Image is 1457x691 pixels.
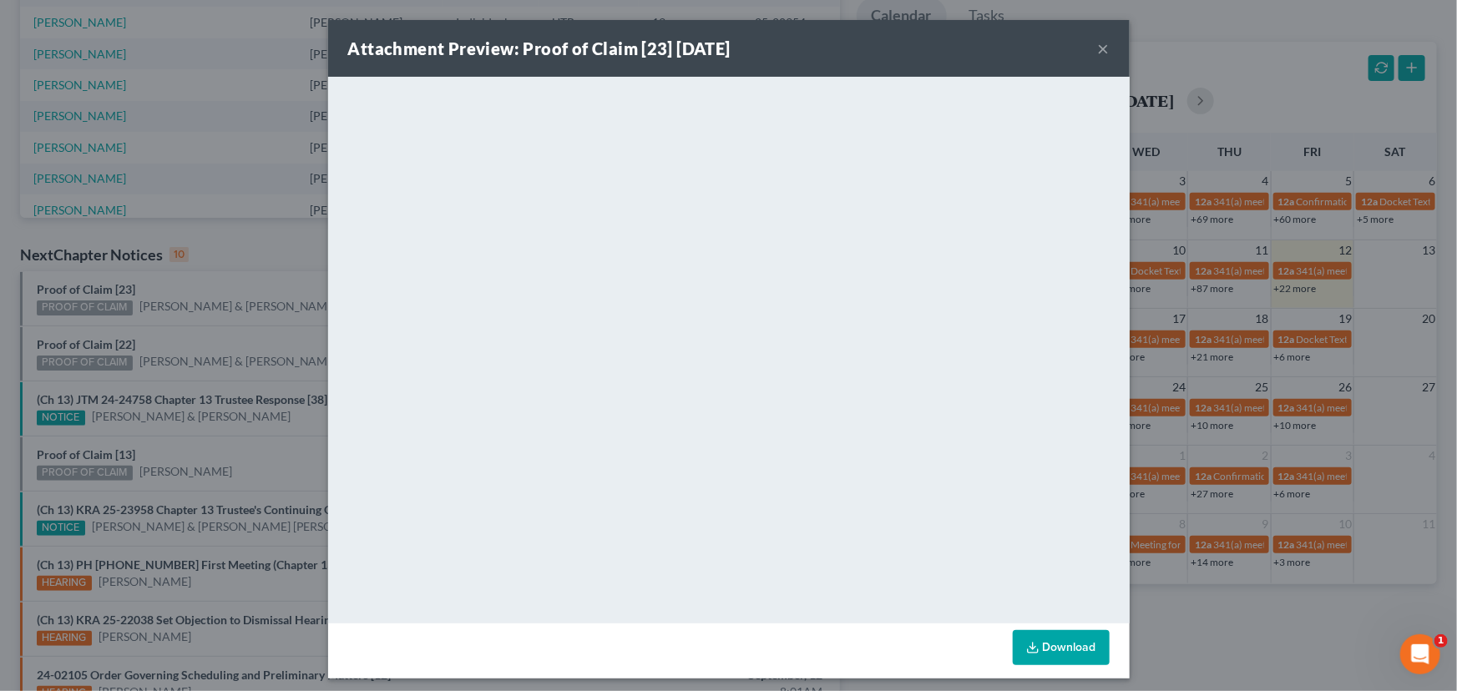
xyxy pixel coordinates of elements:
iframe: <object ng-attr-data='[URL][DOMAIN_NAME]' type='application/pdf' width='100%' height='650px'></ob... [328,77,1130,619]
a: Download [1013,630,1110,665]
strong: Attachment Preview: Proof of Claim [23] [DATE] [348,38,731,58]
iframe: Intercom live chat [1400,634,1440,674]
button: × [1098,38,1110,58]
span: 1 [1434,634,1448,648]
